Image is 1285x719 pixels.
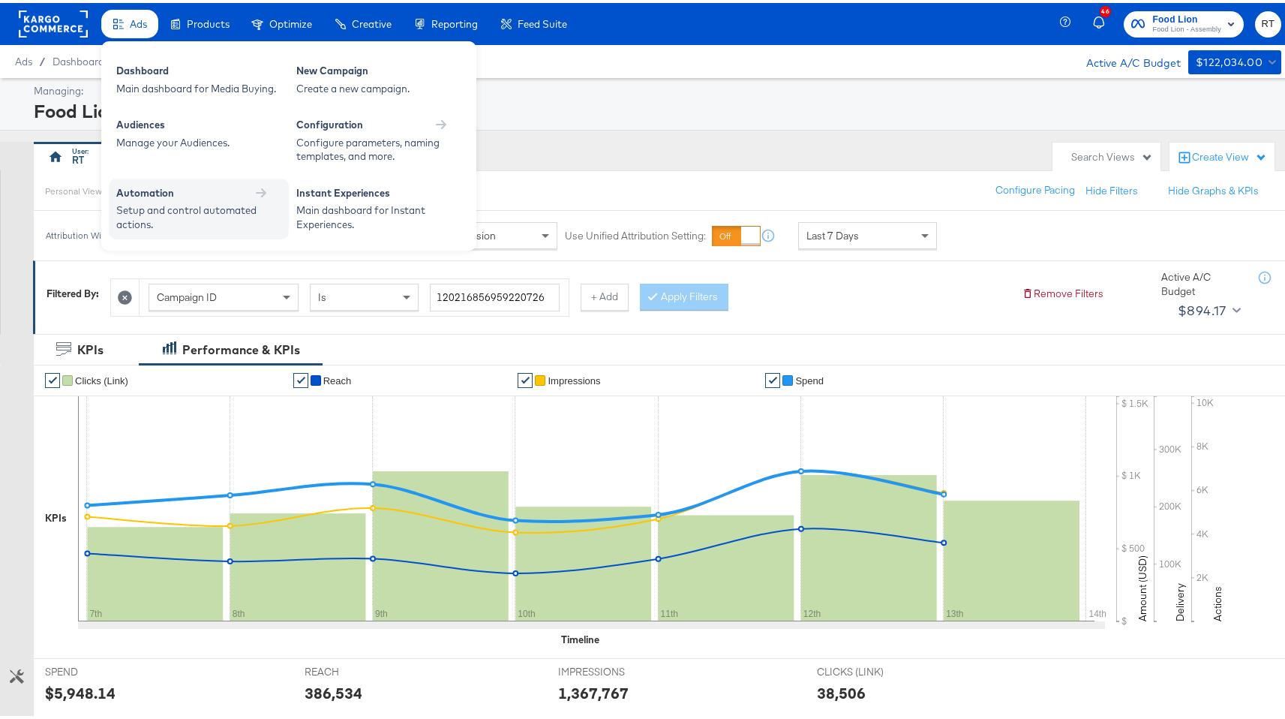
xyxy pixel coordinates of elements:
[1168,181,1259,195] button: Hide Graphs & KPIs
[293,370,308,385] a: ✔
[323,372,352,384] span: Reach
[1152,9,1221,25] span: Food Lion
[817,662,929,676] span: CLICKS (LINK)
[182,338,300,356] div: Performance & KPIs
[305,679,362,701] div: 386,534
[1070,47,1181,70] div: Active A/C Budget
[15,53,32,65] span: Ads
[187,15,230,27] span: Products
[45,662,158,676] span: SPEND
[45,227,126,238] div: Attribution Window:
[1124,8,1244,35] button: Food LionFood Lion - Assembly
[32,53,53,65] span: /
[1152,21,1221,33] span: Food Lion - Assembly
[817,679,866,701] div: 38,506
[77,338,104,356] div: KPIs
[157,287,217,301] span: Campaign ID
[1178,296,1226,319] div: $894.17
[45,370,60,385] a: ✔
[34,95,1277,121] div: Food Lion
[1172,296,1244,320] button: $894.17
[1173,580,1187,618] text: Delivery
[1255,8,1281,35] button: RT
[430,281,560,308] input: Enter a search term
[352,15,392,27] span: Creative
[53,53,104,65] a: Dashboard
[1161,267,1244,295] div: Active A/C Budget
[558,679,629,701] div: 1,367,767
[765,370,780,385] a: ✔
[34,81,1277,95] div: Managing:
[1100,3,1111,14] div: 46
[562,630,600,644] div: Timeline
[1136,552,1149,618] text: Amount (USD)
[1071,147,1153,161] div: Search Views
[75,372,128,384] span: Clicks (Link)
[1091,7,1116,36] button: 46
[318,287,326,301] span: Is
[45,508,67,522] div: KPIs
[518,15,567,27] span: Feed Suite
[130,15,147,27] span: Ads
[1085,181,1138,195] button: Hide Filters
[558,662,671,676] span: IMPRESSIONS
[431,15,478,27] span: Reporting
[518,370,533,385] a: ✔
[985,174,1085,201] button: Configure Pacing
[45,679,116,701] div: $5,948.14
[305,662,417,676] span: REACH
[1196,50,1262,69] div: $122,034.00
[806,226,859,239] span: Last 7 Days
[47,284,99,298] div: Filtered By:
[565,226,706,240] label: Use Unified Attribution Setting:
[1211,583,1224,618] text: Actions
[1188,47,1281,71] button: $122,034.00
[548,372,600,384] span: Impressions
[45,182,136,194] div: Personal View Actions:
[1261,13,1275,30] span: RT
[73,150,85,164] div: RT
[795,372,824,384] span: Spend
[581,281,629,308] button: + Add
[269,15,312,27] span: Optimize
[1022,284,1103,298] button: Remove Filters
[1192,147,1267,162] div: Create View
